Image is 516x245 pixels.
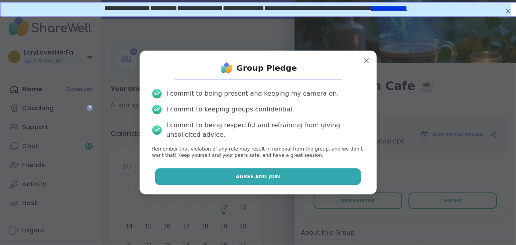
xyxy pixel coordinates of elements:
span: Agree and Join [236,173,280,180]
div: I commit to keeping groups confidential. [166,105,295,114]
p: Remember that violation of any rule may result in removal from the group, and we don’t want that!... [152,146,364,159]
h1: Group Pledge [236,62,297,73]
img: ShareWell Logo [219,60,235,76]
button: Agree and Join [155,168,361,185]
div: I commit to being present and keeping my camera on. [166,89,339,98]
iframe: Spotlight [87,105,93,111]
div: I commit to being respectful and refraining from giving unsolicited advice. [166,121,364,139]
